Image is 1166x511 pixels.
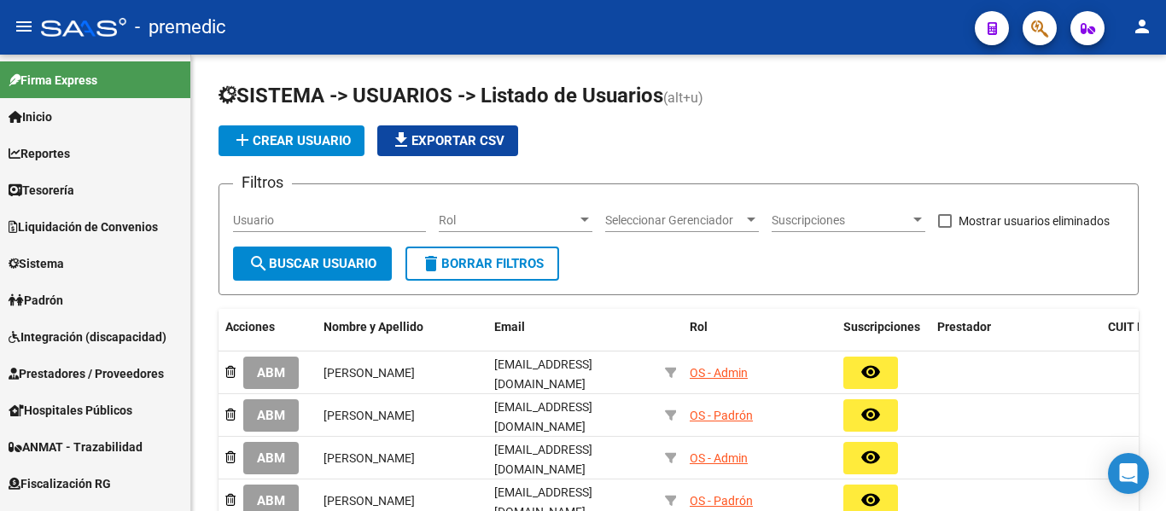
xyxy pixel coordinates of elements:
[860,490,881,510] mat-icon: remove_red_eye
[1108,453,1149,494] div: Open Intercom Messenger
[391,133,504,148] span: Exportar CSV
[930,309,1101,365] datatable-header-cell: Prestador
[494,320,525,334] span: Email
[690,363,748,383] div: OS - Admin
[860,404,881,425] mat-icon: remove_red_eye
[690,320,708,334] span: Rol
[9,107,52,126] span: Inicio
[860,362,881,382] mat-icon: remove_red_eye
[9,291,63,310] span: Padrón
[860,447,881,467] mat-icon: remove_red_eye
[421,256,544,271] span: Borrar Filtros
[257,409,285,424] span: ABM
[225,320,275,334] span: Acciones
[324,451,415,465] span: [PERSON_NAME]
[377,125,518,156] button: Exportar CSV
[135,9,226,46] span: - premedic
[324,494,415,508] span: [PERSON_NAME]
[257,451,285,467] span: ABM
[663,90,703,106] span: (alt+u)
[317,309,487,365] datatable-header-cell: Nombre y Apellido
[257,494,285,509] span: ABM
[243,357,299,388] button: ABM
[233,171,292,195] h3: Filtros
[9,218,158,236] span: Liquidación de Convenios
[843,320,920,334] span: Suscripciones
[837,309,930,365] datatable-header-cell: Suscripciones
[233,247,392,281] button: Buscar Usuario
[1132,16,1152,37] mat-icon: person
[683,309,837,365] datatable-header-cell: Rol
[232,130,253,150] mat-icon: add
[439,213,577,228] span: Rol
[9,144,70,163] span: Reportes
[494,443,592,476] span: [EMAIL_ADDRESS][DOMAIN_NAME]
[9,328,166,346] span: Integración (discapacidad)
[9,474,111,493] span: Fiscalización RG
[690,449,748,468] div: OS - Admin
[243,442,299,473] button: ABM
[257,366,285,381] span: ABM
[324,366,415,380] span: [PERSON_NAME]
[605,213,743,228] span: Seleccionar Gerenciador
[9,71,97,90] span: Firma Express
[391,130,411,150] mat-icon: file_download
[690,491,753,511] div: OS - Padrón
[324,409,415,422] span: [PERSON_NAME]
[232,133,351,148] span: Crear Usuario
[243,399,299,431] button: ABM
[9,254,64,273] span: Sistema
[487,309,658,365] datatable-header-cell: Email
[772,213,910,228] span: Suscripciones
[324,320,423,334] span: Nombre y Apellido
[248,253,269,274] mat-icon: search
[421,253,441,274] mat-icon: delete
[219,84,663,107] span: SISTEMA -> USUARIOS -> Listado de Usuarios
[9,364,164,383] span: Prestadores / Proveedores
[690,406,753,426] div: OS - Padrón
[494,357,592,391] span: [EMAIL_ADDRESS][DOMAIN_NAME]
[9,181,74,200] span: Tesorería
[959,211,1110,231] span: Mostrar usuarios eliminados
[219,125,364,156] button: Crear Usuario
[248,256,376,271] span: Buscar Usuario
[9,401,132,420] span: Hospitales Públicos
[219,309,317,365] datatable-header-cell: Acciones
[405,247,559,281] button: Borrar Filtros
[14,16,34,37] mat-icon: menu
[9,438,143,456] span: ANMAT - Trazabilidad
[494,400,592,433] span: [EMAIL_ADDRESS][DOMAIN_NAME]
[937,320,991,334] span: Prestador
